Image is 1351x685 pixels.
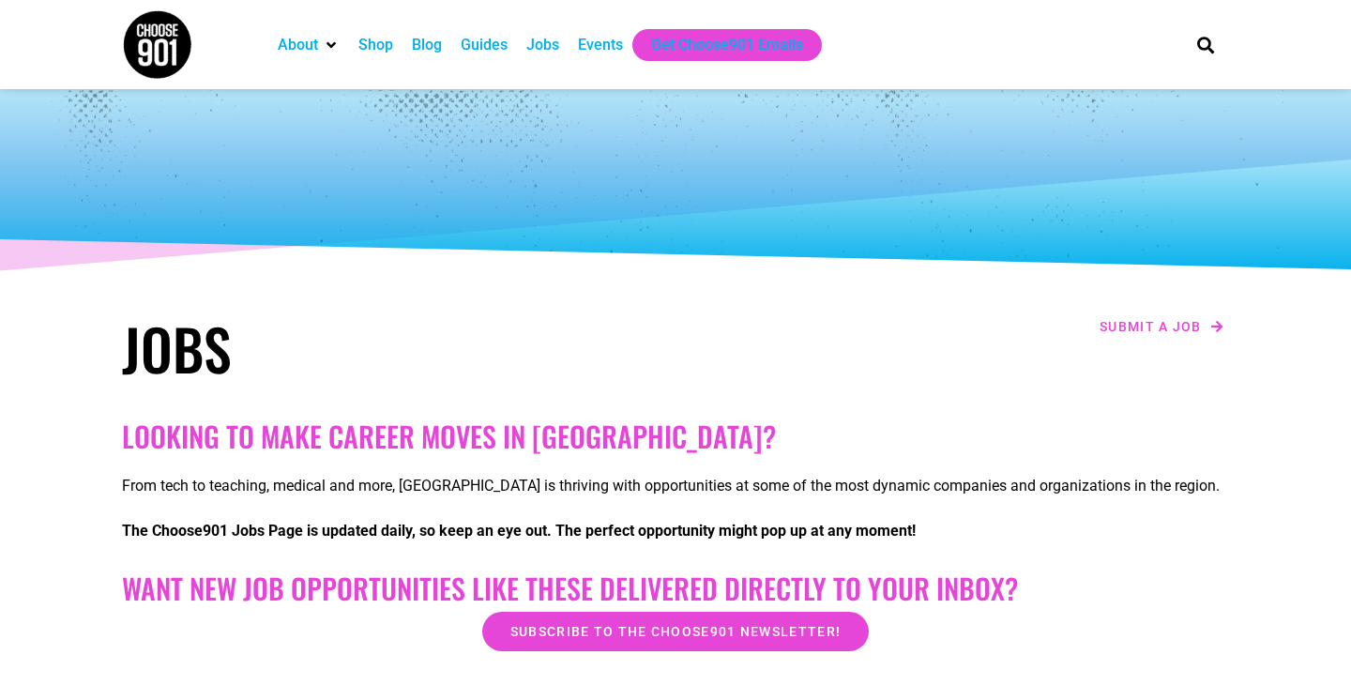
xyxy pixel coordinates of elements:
h2: Want New Job Opportunities like these Delivered Directly to your Inbox? [122,571,1229,605]
span: Submit a job [1100,320,1202,333]
h1: Jobs [122,314,666,382]
p: From tech to teaching, medical and more, [GEOGRAPHIC_DATA] is thriving with opportunities at some... [122,475,1229,497]
div: About [268,29,349,61]
a: Events [578,34,623,56]
a: Subscribe to the Choose901 newsletter! [482,612,869,651]
div: Search [1191,29,1222,60]
strong: The Choose901 Jobs Page is updated daily, so keep an eye out. The perfect opportunity might pop u... [122,522,916,540]
a: Jobs [526,34,559,56]
a: Guides [461,34,508,56]
a: Blog [412,34,442,56]
nav: Main nav [268,29,1165,61]
a: Shop [358,34,393,56]
a: About [278,34,318,56]
a: Submit a job [1094,314,1229,339]
h2: Looking to make career moves in [GEOGRAPHIC_DATA]? [122,419,1229,453]
span: Subscribe to the Choose901 newsletter! [510,625,841,638]
a: Get Choose901 Emails [651,34,803,56]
